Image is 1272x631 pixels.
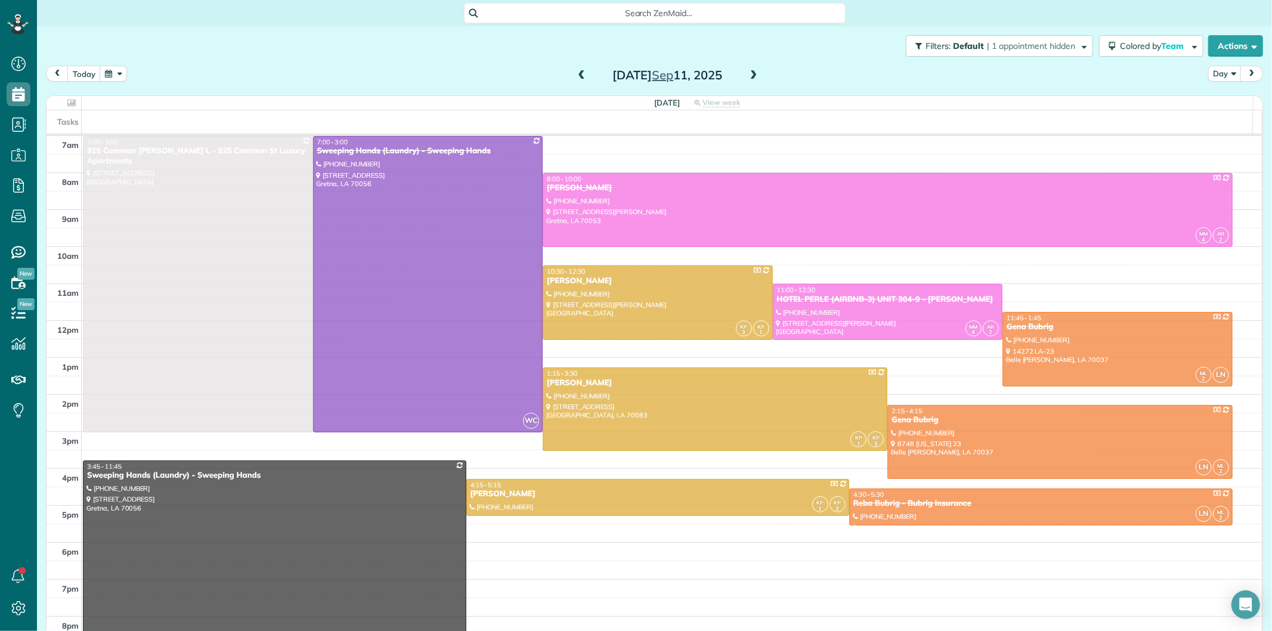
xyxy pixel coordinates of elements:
span: 3pm [62,436,79,446]
span: | 1 appointment hidden [987,41,1075,51]
span: 11am [57,288,79,298]
h2: [DATE] 11, 2025 [593,69,742,82]
span: 8pm [62,621,79,630]
span: 7pm [62,584,79,593]
span: 10am [57,251,79,261]
span: 12pm [57,325,79,335]
span: Team [1161,41,1186,51]
button: Actions [1208,35,1263,57]
span: 9am [62,214,79,224]
button: today [67,66,101,82]
span: 6pm [62,547,79,556]
span: Tasks [57,117,79,126]
a: Filters: Default | 1 appointment hidden [900,35,1093,57]
button: Filters: Default | 1 appointment hidden [906,35,1093,57]
span: Sep [652,67,673,82]
div: Open Intercom Messenger [1231,590,1260,619]
span: Colored by [1120,41,1188,51]
span: [DATE] [654,98,680,107]
span: Filters: [926,41,951,51]
span: 4pm [62,473,79,482]
span: 5pm [62,510,79,519]
span: Default [953,41,985,51]
span: New [17,298,35,310]
button: Day [1208,66,1242,82]
span: 1pm [62,362,79,372]
button: next [1240,66,1263,82]
span: 7am [62,140,79,150]
button: prev [46,66,69,82]
button: Colored byTeam [1099,35,1203,57]
span: New [17,268,35,280]
span: 2pm [62,399,79,409]
span: 8am [62,177,79,187]
span: View week [702,98,741,107]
